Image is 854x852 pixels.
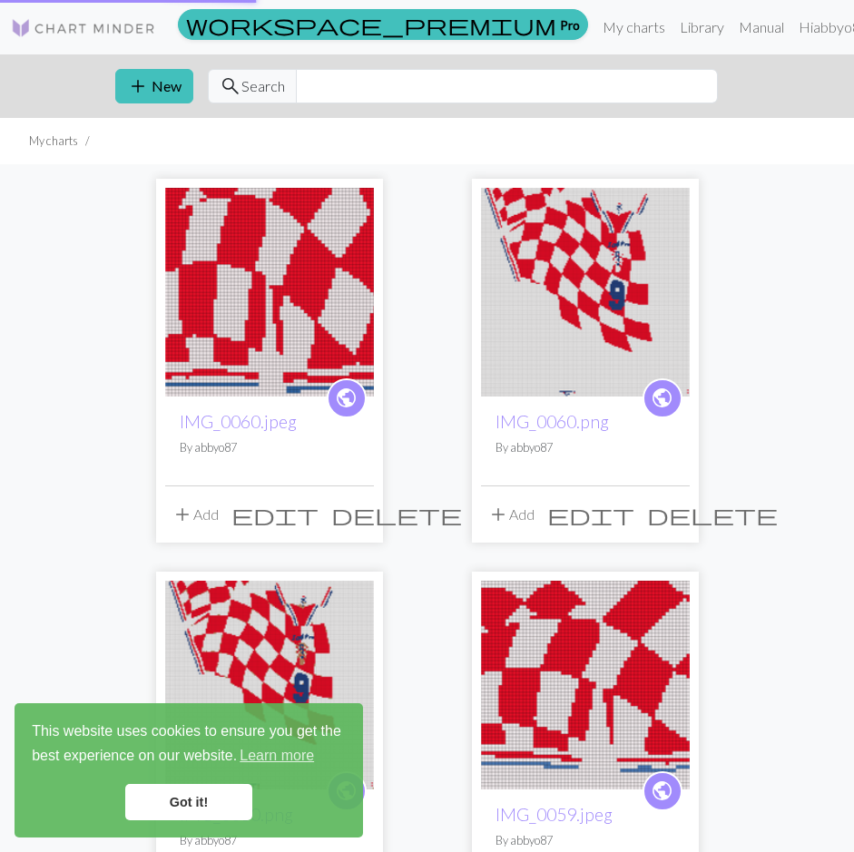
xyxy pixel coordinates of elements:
a: IMG_0059.jpeg [496,804,613,825]
a: Manual [731,9,791,45]
span: workspace_premium [186,12,556,37]
a: IMG_0060.jpeg [180,411,297,432]
span: Search [241,75,285,97]
div: cookieconsent [15,703,363,837]
a: public [643,771,682,811]
a: Library [672,9,731,45]
a: learn more about cookies [237,742,317,769]
span: add [172,502,193,527]
span: add [127,73,149,99]
p: By abbyo87 [496,439,675,456]
img: Logo [11,17,156,39]
i: Edit [547,504,634,525]
img: IMG_0059.jpeg [481,581,690,789]
img: IMG_0060.png [165,581,374,789]
a: public [643,378,682,418]
a: IMG_0060.jpeg [165,281,374,299]
span: edit [547,502,634,527]
span: delete [331,502,462,527]
span: public [651,777,673,805]
span: public [651,384,673,412]
button: Add [165,497,225,532]
a: IMG_0060.png [496,411,609,432]
a: IMG_0060.png [165,674,374,691]
i: public [651,380,673,416]
button: Edit [541,497,641,532]
span: add [487,502,509,527]
li: My charts [29,132,78,150]
span: edit [231,502,319,527]
span: search [220,73,241,99]
i: Edit [231,504,319,525]
a: IMG_0060.png [481,281,690,299]
span: public [335,384,358,412]
a: My charts [595,9,672,45]
img: IMG_0060.png [481,188,690,397]
i: public [335,380,358,416]
span: delete [647,502,778,527]
i: public [651,773,673,809]
a: IMG_0059.jpeg [481,674,690,691]
button: New [115,69,193,103]
p: By abbyo87 [496,832,675,849]
a: dismiss cookie message [125,784,252,820]
a: public [327,378,367,418]
p: By abbyo87 [180,832,359,849]
button: Delete [325,497,468,532]
button: Add [481,497,541,532]
p: By abbyo87 [180,439,359,456]
span: This website uses cookies to ensure you get the best experience on our website. [32,720,346,769]
a: Pro [178,9,588,40]
button: Delete [641,497,784,532]
img: IMG_0060.jpeg [165,188,374,397]
button: Edit [225,497,325,532]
